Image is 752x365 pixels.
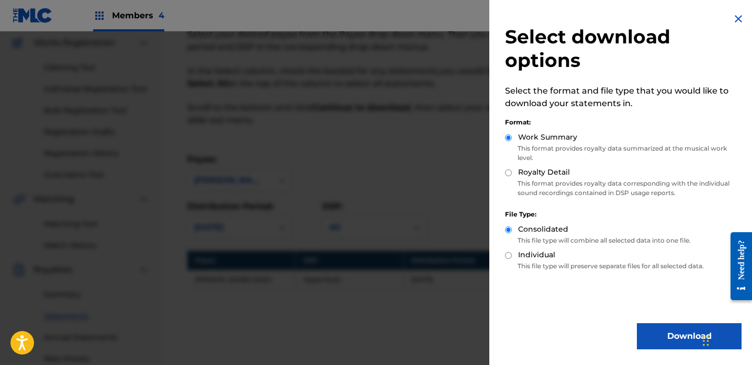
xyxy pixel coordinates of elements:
p: This format provides royalty data corresponding with the individual sound recordings contained in... [505,179,742,198]
span: Members [112,9,164,21]
p: This file type will preserve separate files for all selected data. [505,261,742,271]
label: Work Summary [518,132,577,143]
p: This file type will combine all selected data into one file. [505,236,742,245]
div: Drag [703,325,709,357]
iframe: Resource Center [723,224,752,309]
p: Select the format and file type that you would like to download your statements in. [505,85,742,110]
img: Top Rightsholders [93,9,106,22]
img: MLC Logo [13,8,53,23]
p: This format provides royalty data summarized at the musical work level. [505,144,742,163]
label: Individual [518,249,555,260]
div: Format: [505,118,742,127]
h2: Select download options [505,25,742,72]
label: Royalty Detail [518,167,570,178]
div: File Type: [505,210,742,219]
label: Consolidated [518,224,568,235]
button: Download [637,323,742,349]
span: 4 [159,10,164,20]
iframe: Chat Widget [700,315,752,365]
